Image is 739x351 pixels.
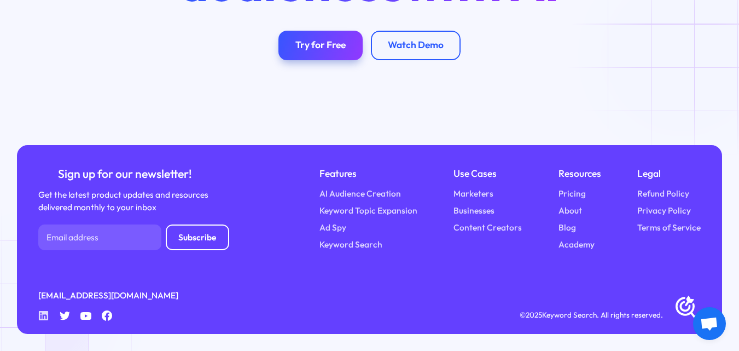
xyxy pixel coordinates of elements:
[319,221,346,234] a: Ad Spy
[637,221,701,234] a: Terms of Service
[319,204,417,217] a: Keyword Topic Expansion
[637,166,701,181] div: Legal
[388,39,444,51] div: Watch Demo
[558,204,582,217] a: About
[166,225,229,250] input: Subscribe
[453,204,494,217] a: Businesses
[558,238,595,251] a: Academy
[38,225,229,250] form: Newsletter Form
[38,289,178,302] a: [EMAIL_ADDRESS][DOMAIN_NAME]
[526,310,542,320] span: 2025
[637,187,689,200] a: Refund Policy
[319,166,417,181] div: Features
[371,31,461,60] a: Watch Demo
[38,166,212,182] div: Sign up for our newsletter!
[558,221,576,234] a: Blog
[38,225,162,250] input: Email address
[637,204,691,217] a: Privacy Policy
[38,188,212,214] div: Get the latest product updates and resources delivered monthly to your inbox
[558,166,601,181] div: Resources
[453,187,493,200] a: Marketers
[558,187,586,200] a: Pricing
[453,166,522,181] div: Use Cases
[319,238,382,251] a: Keyword Search
[693,307,726,340] div: Open chat
[278,31,363,60] a: Try for Free
[453,221,522,234] a: Content Creators
[295,39,346,51] div: Try for Free
[520,309,663,321] div: © Keyword Search. All rights reserved.
[319,187,401,200] a: AI Audience Creation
